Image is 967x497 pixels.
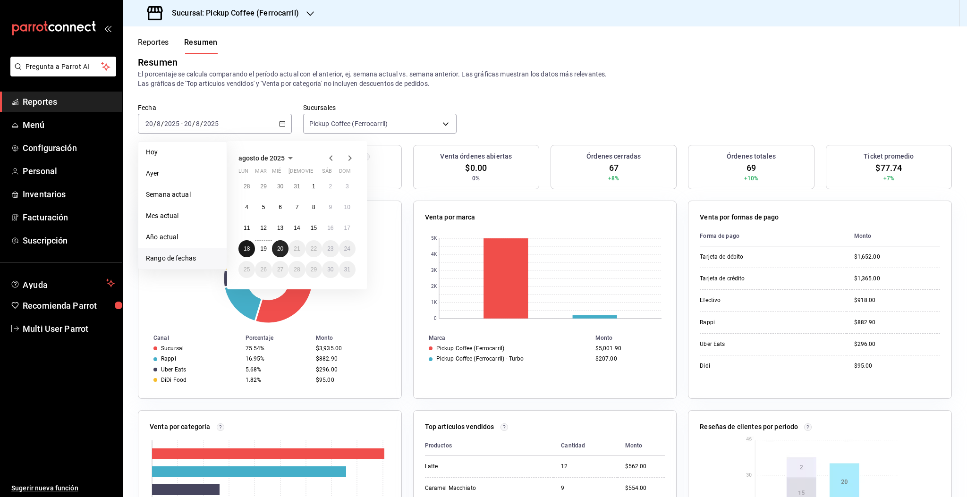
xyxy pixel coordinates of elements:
div: $5,001.90 [595,345,661,352]
span: Semana actual [146,190,219,200]
abbr: 29 de julio de 2025 [260,183,266,190]
th: Forma de pago [700,226,846,246]
div: $882.90 [316,355,386,362]
div: $296.00 [316,366,386,373]
button: 15 de agosto de 2025 [305,219,322,236]
div: $207.00 [595,355,661,362]
text: 1K [431,300,437,305]
span: 67 [609,161,619,174]
abbr: 28 de agosto de 2025 [294,266,300,273]
button: 9 de agosto de 2025 [322,199,339,216]
span: 69 [746,161,756,174]
button: 28 de agosto de 2025 [288,261,305,278]
button: 16 de agosto de 2025 [322,219,339,236]
abbr: 4 de agosto de 2025 [245,204,248,211]
div: navigation tabs [138,38,218,54]
abbr: 31 de julio de 2025 [294,183,300,190]
button: 30 de agosto de 2025 [322,261,339,278]
span: Ayuda [23,278,102,289]
button: 7 de agosto de 2025 [288,199,305,216]
abbr: 10 de agosto de 2025 [344,204,350,211]
abbr: miércoles [272,168,281,178]
text: 0 [434,316,437,321]
span: Inventarios [23,188,115,201]
h3: Ticket promedio [864,152,914,161]
abbr: viernes [305,168,313,178]
div: Uber Eats [161,366,186,373]
abbr: 7 de agosto de 2025 [296,204,299,211]
button: 14 de agosto de 2025 [288,219,305,236]
span: - [181,120,183,127]
span: / [153,120,156,127]
abbr: 19 de agosto de 2025 [260,245,266,252]
span: +10% [744,174,759,183]
div: 1.82% [246,377,308,383]
div: $918.00 [854,296,940,304]
p: Venta por categoría [150,422,211,432]
div: $95.00 [316,377,386,383]
button: 29 de julio de 2025 [255,178,271,195]
button: 21 de agosto de 2025 [288,240,305,257]
div: DiDi Food [161,377,187,383]
span: $77.74 [875,161,902,174]
button: 25 de agosto de 2025 [238,261,255,278]
div: Tarjeta de crédito [700,275,794,283]
text: 2K [431,284,437,289]
abbr: 22 de agosto de 2025 [311,245,317,252]
button: 5 de agosto de 2025 [255,199,271,216]
span: Ayer [146,168,219,178]
input: -- [184,120,192,127]
span: Sugerir nueva función [11,483,115,493]
div: Rappi [161,355,176,362]
div: $554.00 [625,484,665,492]
div: 75.54% [246,345,308,352]
button: 1 de agosto de 2025 [305,178,322,195]
button: 27 de agosto de 2025 [272,261,288,278]
span: Reportes [23,95,115,108]
button: 31 de julio de 2025 [288,178,305,195]
div: Efectivo [700,296,794,304]
th: Monto [592,333,676,343]
span: Multi User Parrot [23,322,115,335]
span: Rango de fechas [146,253,219,263]
h3: Órdenes cerradas [586,152,641,161]
abbr: 18 de agosto de 2025 [244,245,250,252]
th: Productos [425,436,554,456]
div: Sucursal [161,345,184,352]
abbr: 9 de agosto de 2025 [329,204,332,211]
input: ---- [164,120,180,127]
div: Latte [425,463,519,471]
abbr: domingo [339,168,351,178]
div: Pickup Coffee (Ferrocarril) - Turbo [436,355,524,362]
input: -- [156,120,161,127]
abbr: 26 de agosto de 2025 [260,266,266,273]
span: Año actual [146,232,219,242]
div: 16.95% [246,355,308,362]
th: Porcentaje [242,333,312,343]
p: Top artículos vendidos [425,422,494,432]
abbr: 30 de julio de 2025 [277,183,283,190]
abbr: jueves [288,168,344,178]
button: 24 de agosto de 2025 [339,240,356,257]
div: Rappi [700,319,794,327]
abbr: 27 de agosto de 2025 [277,266,283,273]
button: open_drawer_menu [104,25,111,32]
abbr: 28 de julio de 2025 [244,183,250,190]
span: +8% [608,174,619,183]
text: 5K [431,236,437,241]
abbr: 31 de agosto de 2025 [344,266,350,273]
button: 12 de agosto de 2025 [255,219,271,236]
p: Venta por marca [425,212,475,222]
text: 3K [431,268,437,273]
span: +7% [883,174,894,183]
div: $95.00 [854,362,940,370]
span: 0% [472,174,480,183]
abbr: 21 de agosto de 2025 [294,245,300,252]
div: 12 [561,463,610,471]
span: Facturación [23,211,115,224]
div: $3,935.00 [316,345,386,352]
abbr: 6 de agosto de 2025 [279,204,282,211]
th: Monto [847,226,940,246]
abbr: 12 de agosto de 2025 [260,225,266,231]
abbr: 16 de agosto de 2025 [327,225,333,231]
